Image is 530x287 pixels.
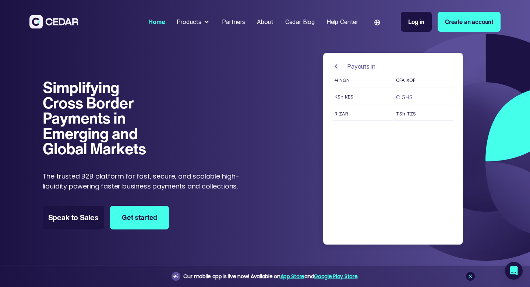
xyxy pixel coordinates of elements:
[43,206,105,229] a: Speak to Sales
[257,17,273,26] div: About
[394,77,454,87] button: CFA XOF
[173,273,179,279] img: announcement
[282,14,318,30] a: Cedar Blog
[222,17,245,26] div: Partners
[332,110,393,121] button: R ZAR
[145,14,168,30] a: Home
[43,80,163,156] h1: Simplifying Cross Border Payments in Emerging and Global Markets
[332,93,393,104] button: KSh KES
[254,14,276,30] a: About
[332,77,393,87] button: ₦ NGN
[314,273,357,280] a: Google Play Store
[280,273,304,280] a: App Store
[326,17,358,26] div: Help Center
[394,93,454,104] button: ₵ GHS
[401,12,432,32] a: Log in
[148,17,165,26] div: Home
[408,17,424,26] div: Log in
[394,110,454,121] button: TSh TZS
[285,17,315,26] div: Cedar Blog
[438,12,501,32] a: Create an account
[43,171,243,191] p: The trusted B2B platform for fast, secure, and scalable high-liquidity powering faster business p...
[177,17,201,26] div: Products
[505,262,523,280] div: Open Intercom Messenger
[183,272,358,281] div: Our mobile app is live now! Available on and .
[340,62,375,71] div: Payouts in
[110,206,169,229] a: Get started
[219,14,248,30] a: Partners
[324,14,361,30] a: Help Center
[174,14,213,29] div: Products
